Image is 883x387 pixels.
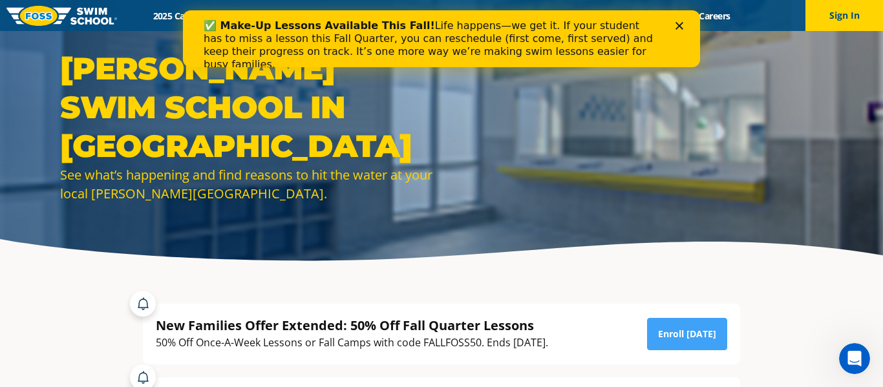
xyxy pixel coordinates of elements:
[493,12,505,19] div: Close
[390,10,511,22] a: About [PERSON_NAME]
[60,165,435,203] div: See what’s happening and find reasons to hit the water at your local [PERSON_NAME][GEOGRAPHIC_DATA].
[156,334,548,351] div: 50% Off Once-A-Week Lessons or Fall Camps with code FALLFOSS50. Ends [DATE].
[688,10,741,22] a: Careers
[647,10,688,22] a: Blog
[21,9,476,61] div: Life happens—we get it. If your student has to miss a lesson this Fall Quarter, you can reschedul...
[183,10,700,67] iframe: Intercom live chat banner
[647,318,727,350] a: Enroll [DATE]
[6,6,117,26] img: FOSS Swim School Logo
[222,10,277,22] a: Schools
[839,343,870,374] iframe: Intercom live chat
[60,49,435,165] h1: [PERSON_NAME] Swim School in [GEOGRAPHIC_DATA]
[277,10,390,22] a: Swim Path® Program
[142,10,222,22] a: 2025 Calendar
[21,9,252,21] b: ✅ Make-Up Lessons Available This Fall!
[510,10,647,22] a: Swim Like [PERSON_NAME]
[156,317,548,334] div: New Families Offer Extended: 50% Off Fall Quarter Lessons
